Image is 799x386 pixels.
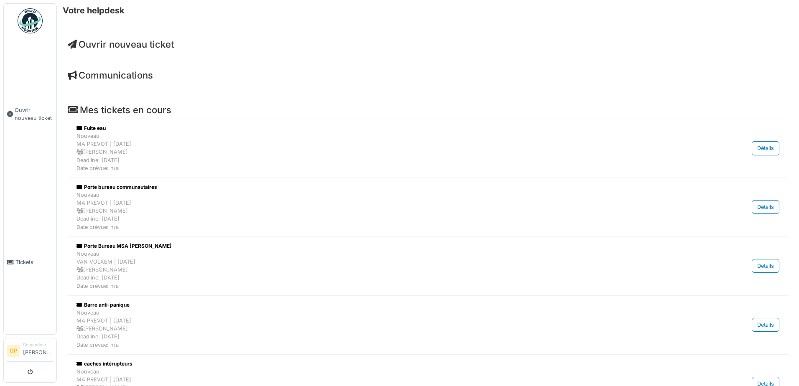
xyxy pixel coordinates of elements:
[752,259,779,273] div: Détails
[76,132,677,172] div: Nouveau MA PREVOT | [DATE] [PERSON_NAME] Deadline: [DATE] Date prévue: n/a
[4,38,56,190] a: Ouvrir nouveau ticket
[74,240,781,292] a: Porte Bureau MSA [PERSON_NAME] NouveauVAN VOLXEM | [DATE] [PERSON_NAME]Deadline: [DATE]Date prévu...
[18,8,43,33] img: Badge_color-CXgf-gQk.svg
[7,342,53,362] a: GP Demandeur[PERSON_NAME]
[63,5,125,15] h6: Votre helpdesk
[76,183,677,191] div: Porte bureau communautaires
[4,190,56,334] a: Tickets
[15,258,53,266] span: Tickets
[752,141,779,155] div: Détails
[68,70,788,81] h4: Communications
[23,342,53,348] div: Demandeur
[68,39,174,50] a: Ouvrir nouveau ticket
[74,122,781,174] a: Fuite eau NouveauMA PREVOT | [DATE] [PERSON_NAME]Deadline: [DATE]Date prévue: n/a Détails
[7,345,20,357] li: GP
[68,104,788,115] h4: Mes tickets en cours
[74,181,781,233] a: Porte bureau communautaires NouveauMA PREVOT | [DATE] [PERSON_NAME]Deadline: [DATE]Date prévue: n...
[15,106,53,122] span: Ouvrir nouveau ticket
[76,124,677,132] div: Fuite eau
[74,299,781,351] a: Barre anti-panique NouveauMA PREVOT | [DATE] [PERSON_NAME]Deadline: [DATE]Date prévue: n/a Détails
[752,318,779,332] div: Détails
[76,360,677,368] div: caches intérupteurs
[23,342,53,360] li: [PERSON_NAME]
[752,200,779,214] div: Détails
[76,191,677,231] div: Nouveau MA PREVOT | [DATE] [PERSON_NAME] Deadline: [DATE] Date prévue: n/a
[76,242,677,250] div: Porte Bureau MSA [PERSON_NAME]
[76,309,677,349] div: Nouveau MA PREVOT | [DATE] [PERSON_NAME] Deadline: [DATE] Date prévue: n/a
[76,250,677,290] div: Nouveau VAN VOLXEM | [DATE] [PERSON_NAME] Deadline: [DATE] Date prévue: n/a
[76,301,677,309] div: Barre anti-panique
